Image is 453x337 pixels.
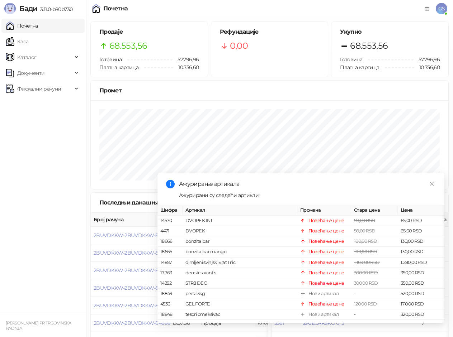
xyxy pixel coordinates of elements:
span: 100,00 RSD [354,239,377,244]
td: 14857 [157,257,183,268]
span: 300,00 RSD [354,280,378,286]
div: Повећање цене [308,238,344,245]
button: 2BUVDKKW-2BUVDKKW-84899 [94,320,170,326]
button: 2BUVDKKW-2BUVDKKW-84904 [94,232,170,239]
span: Каталог [17,50,37,64]
th: Број рачуна [91,213,170,227]
td: bonzita bar mango [183,247,297,257]
td: tesori omeksivac [183,309,297,320]
span: 100,00 RSD [354,249,377,254]
h5: Рефундације [220,28,320,36]
h5: Укупно [340,28,440,36]
td: 65,00 RSD [398,216,444,226]
div: Последњи данашњи рачуни [99,198,194,207]
td: - [351,309,398,320]
span: Фискални рачуни [17,82,61,96]
td: 14570 [157,216,183,226]
span: Готовина [99,56,122,63]
td: 350,00 RSD [398,268,444,278]
td: 130,00 RSD [398,236,444,247]
td: DVOPEK INT [183,216,297,226]
div: Повећање цене [308,259,344,266]
td: 520,00 RSD [398,289,444,299]
div: Нови артикал [308,290,339,297]
td: 320,00 RSD [398,309,444,320]
img: Logo [4,3,16,14]
span: Платна картица [99,64,138,71]
td: 18848 [157,309,183,320]
div: Повећање цене [308,269,344,276]
span: 68.553,56 [350,39,388,53]
td: 4536 [157,299,183,309]
span: Бади [19,4,37,13]
a: Close [428,180,436,188]
td: sundjer 2/1 [183,320,297,330]
a: Каса [6,34,28,49]
td: 170,00 RSD [398,299,444,309]
div: Ажурирање артикала [179,180,436,188]
td: 17297 [157,320,183,330]
span: 1.169,00 RSD [354,259,379,265]
td: 350,00 RSD [398,278,444,289]
th: Цена [398,205,444,216]
div: Смањење цене [308,321,343,328]
td: 4471 [157,226,183,236]
a: Почетна [6,19,38,33]
button: 2BUVDKKW-2BUVDKKW-84901 [94,285,169,291]
th: Стара цена [351,205,398,216]
td: 1.280,00 RSD [398,257,444,268]
th: Шифра [157,205,183,216]
button: 2BUVDKKW-2BUVDKKW-84900 [94,302,170,309]
a: Документација [421,3,433,14]
div: Повећање цене [308,227,344,235]
span: Документи [17,66,44,80]
div: Повећање цене [308,300,344,308]
div: Ажурирани су следећи артикли: [179,191,436,199]
div: Повећање цене [308,217,344,224]
span: Готовина [340,56,362,63]
span: GS [436,3,447,14]
td: 18665 [157,247,183,257]
td: 65,00 RSD [398,226,444,236]
td: STR8 DEO [183,278,297,289]
div: Почетна [103,6,128,11]
td: deo str sarantis [183,268,297,278]
span: 0,00 [230,39,248,53]
button: 2BUVDKKW-2BUVDKKW-84902 [94,267,170,274]
span: 57.796,96 [414,56,440,63]
td: 30,00 RSD [398,320,444,330]
span: info-circle [166,180,175,188]
td: 130,00 RSD [398,247,444,257]
td: 17763 [157,268,183,278]
td: 18666 [157,236,183,247]
td: GEL FORTE [183,299,297,309]
span: 10.756,60 [414,63,440,71]
span: 45,00 RSD [354,322,375,327]
span: 50,00 RSD [354,228,375,234]
span: 57.796,96 [173,56,199,63]
div: Нови артикал [308,311,339,318]
span: 300,00 RSD [354,270,378,275]
td: bonzita bar [183,236,297,247]
span: 120,00 RSD [354,301,377,307]
button: 2BUVDKKW-2BUVDKKW-84903 [94,250,170,256]
small: [PERSON_NAME] PR TRGOVINSKA RADNJA [6,321,71,331]
th: Промена [297,205,351,216]
td: 14292 [157,278,183,289]
td: - [351,289,398,299]
div: Промет [99,86,440,95]
th: Артикал [183,205,297,216]
h5: Продаје [99,28,199,36]
td: 18849 [157,289,183,299]
span: 10.756,60 [173,63,199,71]
td: dimljeni svinjski vrat Trlic [183,257,297,268]
span: 68.553,56 [109,39,147,53]
div: Повећање цене [308,248,344,255]
span: 3.11.0-b80b730 [37,6,72,13]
